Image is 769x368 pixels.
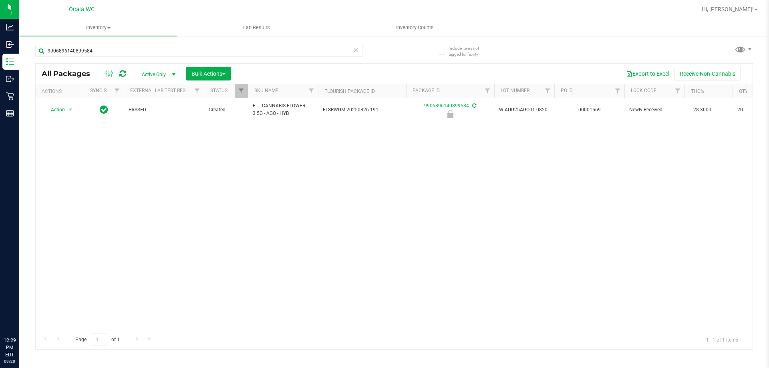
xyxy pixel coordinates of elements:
a: Filter [541,84,554,98]
a: THC% [691,88,704,94]
a: Status [210,88,227,93]
a: Lock Code [631,88,656,93]
a: External Lab Test Result [130,88,193,93]
inline-svg: Analytics [6,23,14,31]
input: 1 [92,334,106,346]
span: Include items not tagged for facility [449,45,489,57]
inline-svg: Inbound [6,40,14,48]
a: Filter [111,84,124,98]
span: Newly Received [629,106,680,114]
span: select [66,104,76,115]
a: Filter [191,84,204,98]
span: Action [44,104,65,115]
inline-svg: Outbound [6,75,14,83]
span: Clear [353,45,358,55]
a: Lab Results [177,19,336,36]
button: Export to Excel [621,67,674,80]
a: Inventory [19,19,177,36]
button: Receive Non-Cannabis [674,67,741,80]
span: PASSED [129,106,199,114]
span: All Packages [42,69,98,78]
span: W-AUG25AGO01-0820 [499,106,550,114]
div: Newly Received [405,110,495,118]
a: Filter [671,84,684,98]
span: Hi, [PERSON_NAME]! [702,6,754,12]
button: Bulk Actions [186,67,231,80]
a: Filter [235,84,248,98]
a: PO ID [561,88,573,93]
a: Sync Status [90,88,121,93]
a: Lot Number [501,88,529,93]
iframe: Resource center [8,304,32,328]
a: Filter [481,84,494,98]
div: Actions [42,88,81,94]
inline-svg: Retail [6,92,14,100]
a: 00001569 [578,107,601,113]
span: Inventory Counts [385,24,445,31]
span: Lab Results [232,24,281,31]
a: Flourish Package ID [324,88,375,94]
a: Qty [739,88,748,94]
span: 28.3000 [689,104,715,116]
a: Inventory Counts [336,19,494,36]
span: Sync from Compliance System [471,103,476,109]
p: 12:29 PM EDT [4,337,16,358]
span: FT - CANNABIS FLOWER - 3.5G - AGO - HYB [253,102,313,117]
span: Bulk Actions [191,70,225,77]
span: 1 - 1 of 1 items [700,334,745,346]
span: 20 [737,106,768,114]
span: Inventory [19,24,177,31]
p: 09/20 [4,358,16,364]
span: Ocala WC [69,6,95,13]
a: Filter [305,84,318,98]
a: Package ID [413,88,440,93]
a: SKU Name [254,88,278,93]
a: Filter [611,84,624,98]
inline-svg: Inventory [6,58,14,66]
span: Created [209,106,243,114]
span: FLSRWGM-20250826-191 [323,106,401,114]
span: In Sync [100,104,108,115]
inline-svg: Reports [6,109,14,117]
span: Page of 1 [68,334,126,346]
input: Search Package ID, Item Name, SKU, Lot or Part Number... [35,45,362,57]
a: 9906896140899584 [424,103,469,109]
